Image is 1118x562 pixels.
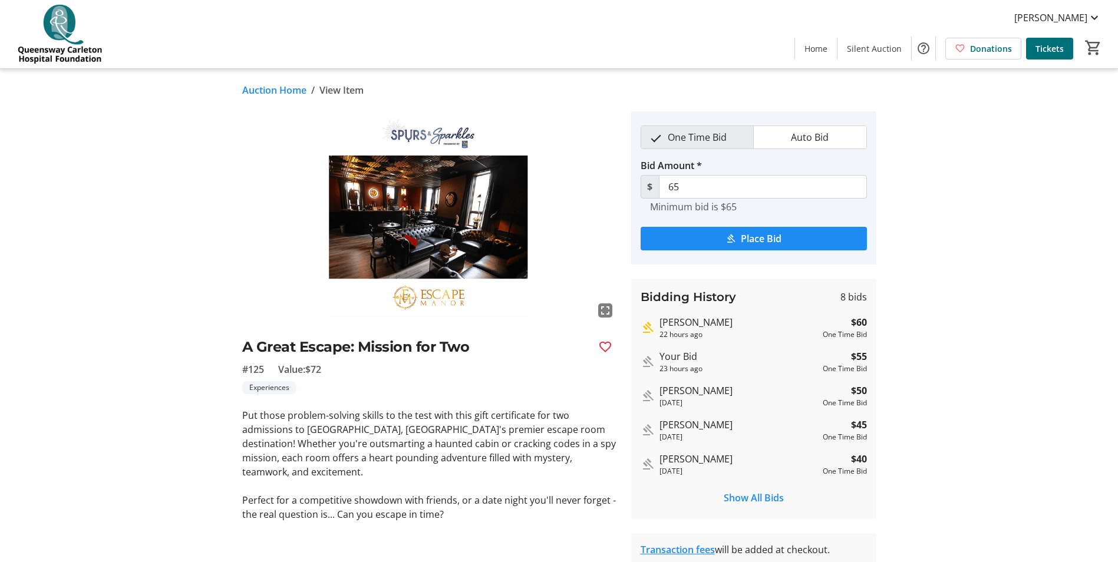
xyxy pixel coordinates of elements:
[242,336,589,358] h2: A Great Escape: Mission for Two
[242,493,617,521] p: Perfect for a competitive showdown with friends, or a date night you'll never forget - the real q...
[795,38,837,59] a: Home
[242,381,296,394] tr-label-badge: Experiences
[641,486,867,510] button: Show All Bids
[641,389,655,403] mat-icon: Outbid
[851,452,867,466] strong: $40
[641,288,736,306] h3: Bidding History
[659,452,818,466] div: [PERSON_NAME]
[784,126,836,148] span: Auto Bid
[970,42,1012,55] span: Donations
[311,83,315,97] span: /
[1026,38,1073,59] a: Tickets
[598,303,612,318] mat-icon: fullscreen
[659,418,818,432] div: [PERSON_NAME]
[1035,42,1064,55] span: Tickets
[278,362,321,376] span: Value: $72
[851,384,867,398] strong: $50
[641,320,655,335] mat-icon: Highest bid
[659,363,818,374] div: 23 hours ago
[823,398,867,408] div: One Time Bid
[641,423,655,437] mat-icon: Outbid
[659,329,818,340] div: 22 hours ago
[319,83,364,97] span: View Item
[650,201,737,213] tr-hint: Minimum bid is $65
[641,227,867,250] button: Place Bid
[851,315,867,329] strong: $60
[641,543,715,556] a: Transaction fees
[1083,37,1104,58] button: Cart
[659,349,818,363] div: Your Bid
[840,290,867,304] span: 8 bids
[823,466,867,477] div: One Time Bid
[661,126,734,148] span: One Time Bid
[659,398,818,408] div: [DATE]
[741,232,781,246] span: Place Bid
[659,466,818,477] div: [DATE]
[242,408,617,479] p: Put those problem-solving skills to the test with this gift certificate for two admissions to [GE...
[242,362,264,376] span: #125
[724,491,784,505] span: Show All Bids
[837,38,911,59] a: Silent Auction
[851,418,867,432] strong: $45
[1005,8,1111,27] button: [PERSON_NAME]
[659,384,818,398] div: [PERSON_NAME]
[847,42,902,55] span: Silent Auction
[945,38,1021,59] a: Donations
[804,42,827,55] span: Home
[641,175,659,199] span: $
[851,349,867,363] strong: $55
[823,363,867,374] div: One Time Bid
[823,432,867,442] div: One Time Bid
[641,457,655,471] mat-icon: Outbid
[242,111,617,322] img: Image
[1014,11,1087,25] span: [PERSON_NAME]
[641,158,702,173] label: Bid Amount *
[641,543,867,557] div: will be added at checkout.
[641,355,655,369] mat-icon: Outbid
[659,315,818,329] div: [PERSON_NAME]
[7,5,112,64] img: QCH Foundation's Logo
[242,83,306,97] a: Auction Home
[593,335,617,359] button: Favourite
[823,329,867,340] div: One Time Bid
[912,37,935,60] button: Help
[659,432,818,442] div: [DATE]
